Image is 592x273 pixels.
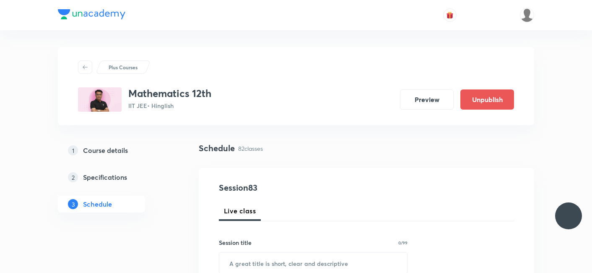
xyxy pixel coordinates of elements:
p: 0/99 [398,241,408,245]
img: B8A206F8-3AEE-4C01-B662-A8717FB293BF_plus.png [78,87,122,112]
h4: Schedule [199,142,235,155]
h5: Schedule [83,199,112,209]
a: Company Logo [58,9,125,21]
p: IIT JEE • Hinglish [128,101,211,110]
h6: Session title [219,238,252,247]
span: Live class [224,206,256,216]
p: 2 [68,172,78,182]
p: Plus Courses [109,63,138,71]
button: Preview [400,89,454,110]
h5: Specifications [83,172,127,182]
a: 2Specifications [58,169,172,186]
img: ttu [563,211,574,221]
img: avatar [446,11,454,19]
img: Mukesh Gupta [520,8,534,22]
p: 82 classes [238,144,263,153]
button: avatar [443,8,457,22]
p: 3 [68,199,78,209]
p: 1 [68,145,78,155]
h3: Mathematics 12th [128,87,211,100]
h5: Course details [83,145,128,155]
h4: Session 83 [219,181,372,194]
button: Unpublish [460,89,514,110]
img: Company Logo [58,9,125,19]
a: 1Course details [58,142,172,159]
